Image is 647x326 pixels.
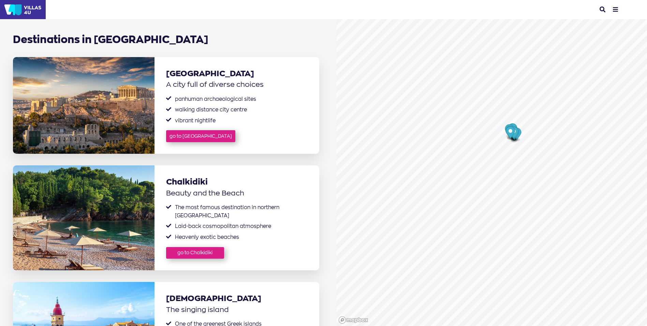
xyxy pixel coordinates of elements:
[166,222,308,230] li: Laid-back cosmopolitan atmosphere
[166,95,308,103] li: panhuman archaeological sites
[166,247,224,259] a: go to Chalkidiki
[13,165,155,270] img: Chalkidiki
[166,233,308,241] li: Heavenly exotic beaches
[505,124,514,138] div: Map marker
[166,106,308,114] li: walking distance city centre
[166,294,308,303] a: [DEMOGRAPHIC_DATA]
[506,126,515,140] div: Map marker
[166,203,308,220] li: The most famous destination in northern [GEOGRAPHIC_DATA]
[166,303,308,314] span: The singing island
[166,177,308,187] a: Chalkidiki
[338,316,368,324] a: Mapbox logo
[166,78,308,89] span: A city full of diverse choices
[166,130,235,142] a: go to [GEOGRAPHIC_DATA]
[13,57,155,154] img: Athens
[166,69,308,79] a: [GEOGRAPHIC_DATA]
[166,187,308,198] span: Beauty and the Beach
[508,123,517,137] div: Map marker
[13,25,319,51] h1: Destinations in [GEOGRAPHIC_DATA]
[166,117,308,125] li: vibrant nightlife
